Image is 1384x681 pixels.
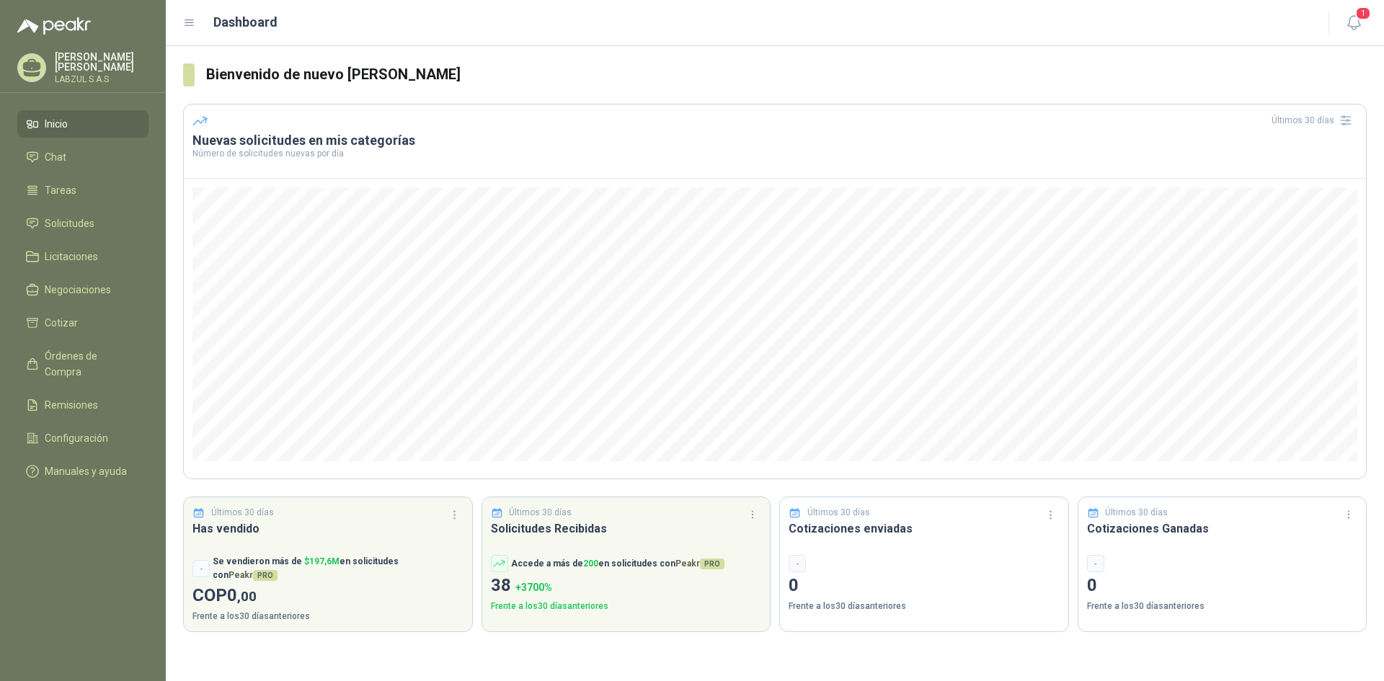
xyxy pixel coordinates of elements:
span: Manuales y ayuda [45,463,127,479]
span: Peakr [229,570,278,580]
a: Solicitudes [17,210,148,237]
p: Últimos 30 días [509,506,572,520]
span: Tareas [45,182,76,198]
span: + 3700 % [515,582,552,593]
a: Negociaciones [17,276,148,303]
button: 1 [1341,10,1367,36]
span: ,00 [237,588,257,605]
img: Logo peakr [17,17,91,35]
span: Peakr [675,558,724,569]
p: [PERSON_NAME] [PERSON_NAME] [55,52,148,72]
div: - [192,560,210,577]
p: Últimos 30 días [211,506,274,520]
a: Órdenes de Compra [17,342,148,386]
p: 38 [491,572,762,600]
h3: Cotizaciones enviadas [789,520,1060,538]
span: 200 [583,558,598,569]
p: COP [192,582,463,610]
span: Cotizar [45,315,78,331]
h3: Bienvenido de nuevo [PERSON_NAME] [206,63,1367,86]
a: Chat [17,143,148,171]
span: Solicitudes [45,215,94,231]
div: Últimos 30 días [1272,109,1357,132]
span: Licitaciones [45,249,98,264]
p: 0 [789,572,1060,600]
p: Accede a más de en solicitudes con [511,557,724,571]
p: Últimos 30 días [1105,506,1168,520]
a: Remisiones [17,391,148,419]
p: Frente a los 30 días anteriores [491,600,762,613]
a: Tareas [17,177,148,204]
span: Inicio [45,116,68,132]
div: - [789,555,806,572]
a: Licitaciones [17,243,148,270]
a: Configuración [17,424,148,452]
a: Manuales y ayuda [17,458,148,485]
a: Inicio [17,110,148,138]
p: Frente a los 30 días anteriores [1087,600,1358,613]
span: PRO [253,570,278,581]
span: Negociaciones [45,282,111,298]
span: Configuración [45,430,108,446]
p: Frente a los 30 días anteriores [789,600,1060,613]
span: Órdenes de Compra [45,348,135,380]
h1: Dashboard [213,12,278,32]
span: PRO [700,558,724,569]
span: $ 197,6M [304,556,340,566]
p: Frente a los 30 días anteriores [192,610,463,623]
span: 1 [1355,6,1371,20]
h3: Cotizaciones Ganadas [1087,520,1358,538]
p: 0 [1087,572,1358,600]
a: Cotizar [17,309,148,337]
span: Remisiones [45,397,98,413]
p: Últimos 30 días [807,506,870,520]
h3: Has vendido [192,520,463,538]
p: LABZUL S.A.S [55,75,148,84]
h3: Nuevas solicitudes en mis categorías [192,132,1357,149]
div: - [1087,555,1104,572]
span: Chat [45,149,66,165]
p: Número de solicitudes nuevas por día [192,149,1357,158]
h3: Solicitudes Recibidas [491,520,762,538]
p: Se vendieron más de en solicitudes con [213,555,463,582]
span: 0 [227,585,257,605]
